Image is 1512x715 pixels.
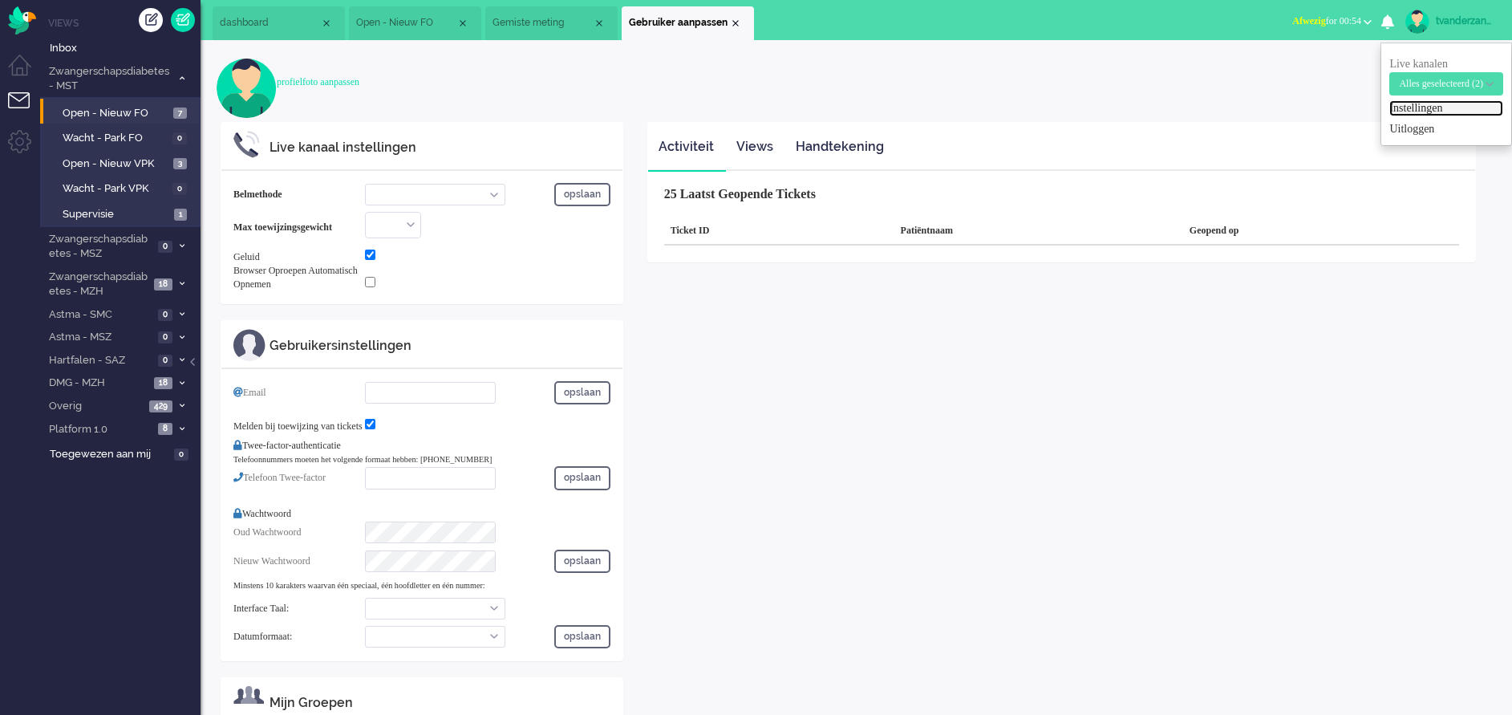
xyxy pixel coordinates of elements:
span: Overig [47,399,144,414]
span: Alles geselecteerd (2) [1399,78,1483,89]
span: Wacht - Park FO [63,131,168,146]
div: Wachtwoord [233,501,610,521]
span: 0 [158,355,172,367]
span: Supervisie [63,207,170,222]
b: Max toewijzingsgewicht [233,221,332,233]
a: Views [726,128,784,167]
span: 18 [154,278,172,290]
a: Activiteit [648,128,724,167]
span: for 00:54 [1292,15,1361,26]
a: Omnidesk [8,10,36,22]
a: Quick Ticket [171,8,195,32]
a: Handtekening [785,128,894,167]
span: Open - Nieuw FO [63,106,169,121]
img: avatar [1405,10,1429,34]
li: 10537 [485,6,618,40]
a: Open - Nieuw FO 7 [47,104,199,121]
span: 8 [158,423,172,435]
li: Tickets menu [8,92,44,128]
span: Zwangerschapsdiabetes - MSZ [47,232,153,262]
span: dashboard [220,16,320,30]
div: Close tab [729,17,742,30]
span: 0 [158,241,172,253]
button: opslaan [554,466,610,490]
span: Platform 1.0 [47,422,153,437]
li: user46 [622,6,754,40]
span: Open - Nieuw VPK [63,156,169,172]
div: Close tab [456,17,469,30]
small: Minstens 10 karakters waarvan één speciaal, één hoofdletter en één nummer: [233,581,485,590]
a: tvanderzandenvpk1 [1402,10,1496,34]
div: Browser Oproepen Automatisch Opnemen [233,264,365,291]
span: Live kanalen [1389,58,1503,89]
li: Dashboard menu [8,55,44,91]
img: flow_omnibird.svg [8,6,36,35]
li: Afwezigfor 00:54 [1283,5,1381,40]
div: Geopend op [1183,217,1459,246]
span: Gemiste meting [493,16,593,30]
span: Hartfalen - SAZ [47,353,153,368]
li: Views [48,16,201,30]
span: Open - Nieuw FO [356,16,456,30]
button: opslaan [554,381,610,404]
span: Astma - MSZ [47,330,153,345]
div: Close tab [320,17,333,30]
div: Gebruikersinstellingen [270,337,610,355]
span: Nieuw Wachtwoord [233,555,310,567]
a: Wacht - Park VPK 0 [47,179,199,197]
span: 0 [158,331,172,343]
a: Wacht - Park FO 0 [47,128,199,146]
img: ic_m_profile.svg [233,329,266,361]
span: 0 [172,132,187,144]
span: Astma - SMC [47,307,153,323]
img: user.svg [217,58,277,118]
span: 1 [174,209,187,221]
div: Ticket ID [664,217,894,246]
a: Instellingen [1389,100,1503,116]
span: 0 [174,449,188,461]
b: Belmethode [233,189,282,200]
a: Toegewezen aan mij 0 [47,445,201,462]
button: Afwezigfor 00:54 [1283,10,1381,33]
span: Oud Wachtwoord [233,526,301,538]
div: Datumformaat: [233,630,365,644]
div: Close tab [593,17,606,30]
button: opslaan [554,550,610,573]
a: Inbox [47,39,201,56]
a: Supervisie 1 [47,205,199,222]
div: Telefoon Twee-factor [233,471,365,495]
b: 25 Laatst Geopende Tickets [664,187,816,201]
small: Telefoonnummers moeten het volgende formaat hebben: [PHONE_NUMBER] [233,455,492,464]
div: Email [233,386,365,410]
a: Uitloggen [1389,121,1503,137]
div: Creëer ticket [139,8,163,32]
div: Melden bij toewijzing van tickets [233,420,365,433]
li: Admin menu [8,130,44,166]
img: ic_m_group.svg [233,686,264,704]
span: Inbox [50,41,201,56]
span: Afwezig [1292,15,1325,26]
span: 18 [154,377,172,389]
div: Twee-factor-authenticatie [233,439,610,453]
div: Patiëntnaam [894,217,1183,246]
span: 7 [173,108,187,120]
span: 0 [172,183,187,195]
span: DMG - MZH [47,376,149,391]
span: 429 [149,400,172,412]
li: View [349,6,481,40]
span: Toegewezen aan mij [50,447,169,462]
a: Open - Nieuw VPK 3 [47,154,199,172]
div: Interface Taal: [233,602,365,615]
div: tvanderzandenvpk1 [1436,13,1496,29]
span: Wacht - Park VPK [63,181,168,197]
div: Geluid [233,250,365,264]
div: Mijn Groepen [270,694,610,713]
span: 3 [173,158,187,170]
button: Alles geselecteerd (2) [1389,72,1503,95]
span: Zwangerschapsdiabetes - MZH [47,270,149,299]
button: opslaan [554,625,610,648]
span: 0 [158,309,172,321]
li: Dashboard [213,6,345,40]
img: ic_m_phone_settings.svg [233,131,260,158]
span: Zwangerschapsdiabetes - MST [47,64,171,94]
